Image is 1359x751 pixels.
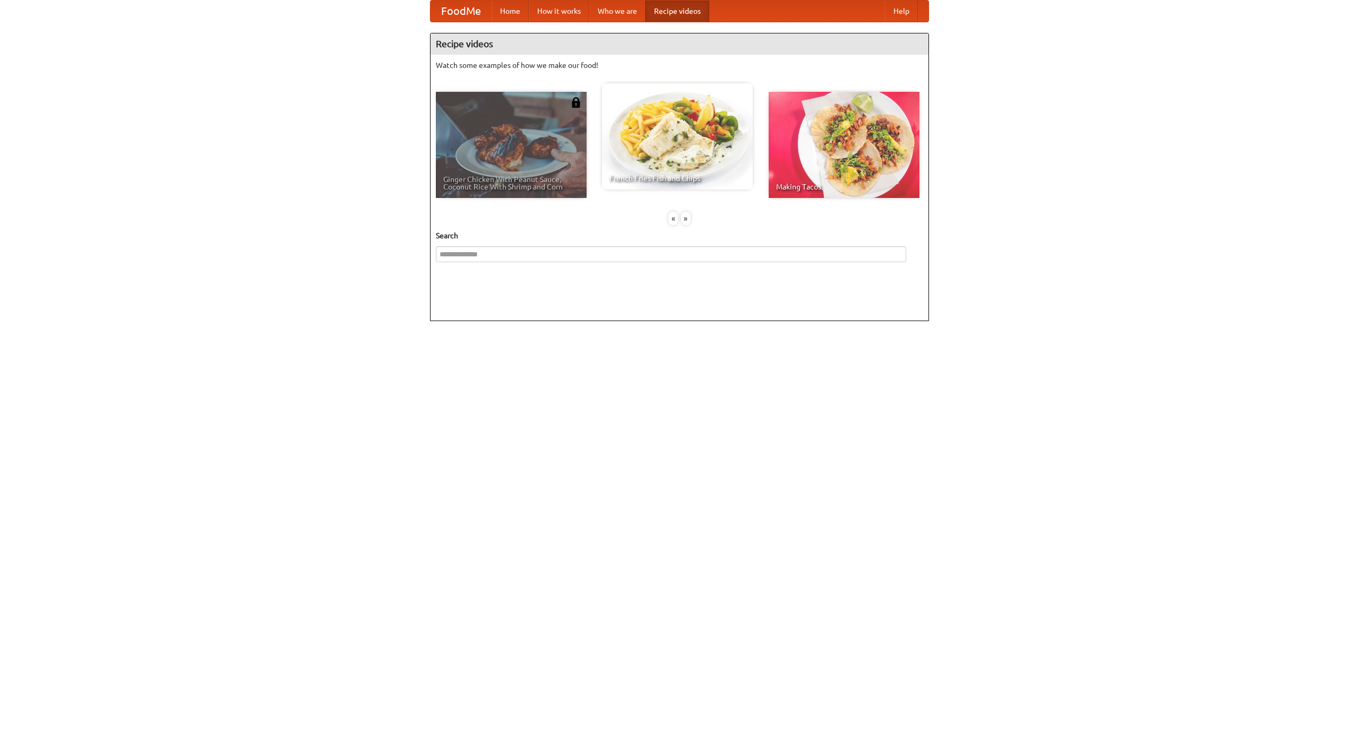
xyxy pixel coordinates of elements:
a: How it works [529,1,589,22]
h5: Search [436,230,923,241]
span: Making Tacos [776,183,912,191]
a: Home [492,1,529,22]
h4: Recipe videos [431,33,928,55]
a: FoodMe [431,1,492,22]
a: Who we are [589,1,646,22]
div: » [681,212,691,225]
a: Recipe videos [646,1,709,22]
a: Help [885,1,918,22]
img: 483408.png [571,97,581,108]
a: French Fries Fish and Chips [602,83,753,189]
a: Making Tacos [769,92,919,198]
div: « [668,212,678,225]
span: French Fries Fish and Chips [609,175,745,182]
p: Watch some examples of how we make our food! [436,60,923,71]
